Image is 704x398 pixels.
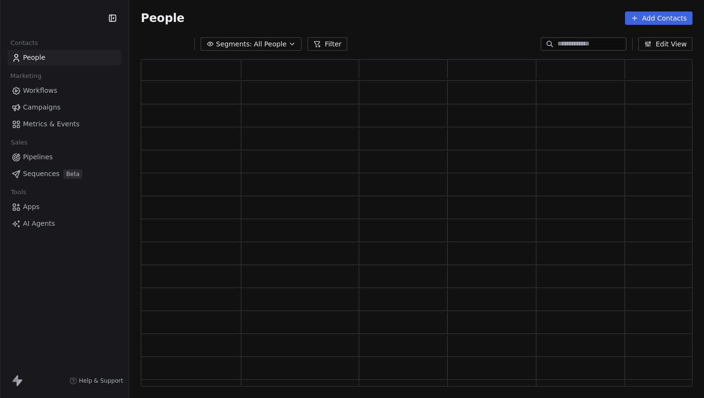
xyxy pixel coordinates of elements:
[254,39,286,49] span: All People
[6,69,45,83] span: Marketing
[8,166,121,182] a: SequencesBeta
[23,202,40,212] span: Apps
[216,39,252,49] span: Segments:
[23,102,60,112] span: Campaigns
[63,169,82,179] span: Beta
[23,53,45,63] span: People
[7,135,32,150] span: Sales
[625,11,693,25] button: Add Contacts
[23,86,57,96] span: Workflows
[8,149,121,165] a: Pipelines
[23,219,55,229] span: AI Agents
[8,50,121,66] a: People
[23,152,53,162] span: Pipelines
[79,377,123,385] span: Help & Support
[8,216,121,232] a: AI Agents
[141,11,184,25] span: People
[8,99,121,115] a: Campaigns
[8,116,121,132] a: Metrics & Events
[638,37,693,51] button: Edit View
[8,83,121,99] a: Workflows
[8,199,121,215] a: Apps
[23,169,59,179] span: Sequences
[6,36,42,50] span: Contacts
[23,119,79,129] span: Metrics & Events
[307,37,347,51] button: Filter
[7,185,30,199] span: Tools
[69,377,123,385] a: Help & Support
